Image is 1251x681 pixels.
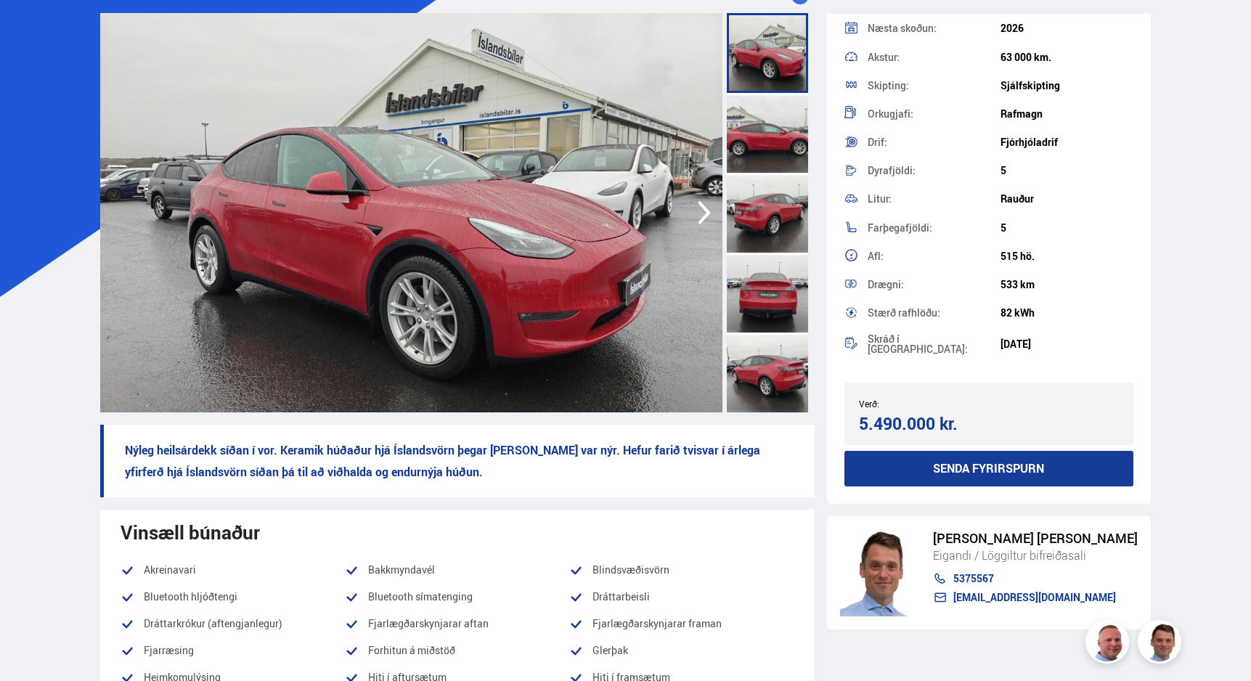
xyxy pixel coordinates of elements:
[1001,23,1133,34] div: 2026
[345,615,569,632] li: Fjarlægðarskynjarar aftan
[569,588,794,605] li: Dráttarbeisli
[868,109,1001,119] div: Orkugjafi:
[100,13,722,412] img: 3718232.jpeg
[868,52,1001,62] div: Akstur:
[840,529,918,616] img: FbJEzSuNWCJXmdc-.webp
[1001,108,1133,120] div: Rafmagn
[345,642,569,659] li: Forhitun á miðstöð
[1001,193,1133,205] div: Rauður
[345,588,569,605] li: Bluetooth símatenging
[1001,279,1133,290] div: 533 km
[868,23,1001,33] div: Næsta skoðun:
[1088,622,1131,666] img: siFngHWaQ9KaOqBr.png
[933,573,1138,584] a: 5375567
[1001,136,1133,148] div: Fjórhjóladrif
[868,280,1001,290] div: Drægni:
[569,642,794,659] li: Glerþak
[868,137,1001,147] div: Drif:
[1001,165,1133,176] div: 5
[100,425,815,497] p: Nýleg heilsárdekk síðan í vor. Keramik húðaður hjá Íslandsvörn þegar [PERSON_NAME] var nýr. Hefur...
[121,642,345,659] li: Fjarræsing
[859,414,985,433] div: 5.490.000 kr.
[844,451,1134,486] button: Senda fyrirspurn
[933,531,1138,546] div: [PERSON_NAME] [PERSON_NAME]
[1001,52,1133,63] div: 63 000 km.
[1140,622,1183,666] img: FbJEzSuNWCJXmdc-.webp
[121,561,345,579] li: Akreinavari
[868,194,1001,204] div: Litur:
[569,561,794,579] li: Blindsvæðisvörn
[868,81,1001,91] div: Skipting:
[12,6,55,49] button: Opna LiveChat spjallviðmót
[1001,80,1133,91] div: Sjálfskipting
[933,592,1138,603] a: [EMAIL_ADDRESS][DOMAIN_NAME]
[868,166,1001,176] div: Dyrafjöldi:
[868,334,1001,354] div: Skráð í [GEOGRAPHIC_DATA]:
[868,308,1001,318] div: Stærð rafhlöðu:
[121,588,345,605] li: Bluetooth hljóðtengi
[1001,307,1133,319] div: 82 kWh
[345,561,569,579] li: Bakkmyndavél
[859,399,989,409] div: Verð:
[569,615,794,632] li: Fjarlægðarskynjarar framan
[121,615,345,632] li: Dráttarkrókur (aftengjanlegur)
[868,251,1001,261] div: Afl:
[1001,338,1133,350] div: [DATE]
[868,223,1001,233] div: Farþegafjöldi:
[1001,222,1133,234] div: 5
[121,521,794,543] div: Vinsæll búnaður
[933,546,1138,565] div: Eigandi / Löggiltur bifreiðasali
[1001,250,1133,262] div: 515 hö.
